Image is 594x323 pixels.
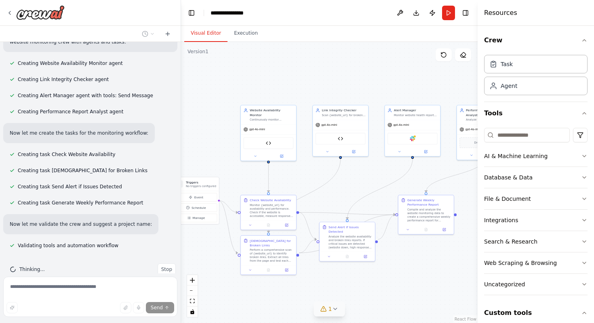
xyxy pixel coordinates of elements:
span: Schedule [192,205,206,210]
button: No output available [338,254,357,259]
div: Generate Weekly Performance Report [407,198,451,207]
span: Creating Link Integrity Checker agent [18,76,109,83]
span: Send [151,304,163,311]
button: Hide left sidebar [186,7,197,19]
img: Logo [16,5,65,20]
div: Alert ManagerMonitor website health reports and send instant alerts to {notification_channel} whe... [384,105,440,156]
div: Website Availability Monitor [250,108,293,117]
g: Edge from triggers to 023ceb7d-0a64-4853-8a31-f0bdbdd5dbe9 [219,198,238,255]
span: Creating Website Availability Monitor agent [18,60,123,67]
button: Open in side panel [279,223,294,228]
span: Thinking... [19,266,45,273]
g: Edge from bbd8804c-b1af-441b-a84d-09ec0ddbaa11 to feaa7da0-1fab-4507-8ffa-72da786dbc2b [345,159,415,219]
div: Compile and analyze the website monitoring data to create a comprehensive weekly performance repo... [407,208,451,222]
span: Creating task [DEMOGRAPHIC_DATA] for Broken Links [18,167,147,174]
img: Broken Link Detector [338,136,343,141]
button: zoom in [187,275,198,285]
button: Schedule [175,203,217,212]
button: Send [146,302,174,313]
button: Switch to previous chat [139,29,158,39]
div: Web Scraping & Browsing [484,259,557,267]
button: Tools [484,102,588,125]
button: No output available [417,227,436,232]
div: Version 1 [187,48,209,55]
p: Now let me validate the crew and suggest a project name: [10,221,152,228]
button: fit view [187,296,198,306]
span: Creating Alert Manager agent with tools: Send Message [18,92,153,99]
g: Edge from triggers to 4a5d06f1-0fef-45ef-b65a-b36cc26ae952 [219,198,238,215]
button: Start a new chat [161,29,174,39]
nav: breadcrumb [211,9,252,17]
div: Link Integrity Checker [322,108,365,113]
button: No output available [259,267,278,273]
span: Creating Performance Report Analyst agent [18,108,123,115]
button: Improve this prompt [6,302,18,313]
div: [DEMOGRAPHIC_DATA] for Broken LinksPerform a comprehensive scan of {website_url} to identify brok... [240,235,297,275]
button: Open in side panel [269,154,294,159]
span: 1 [329,305,332,313]
g: Edge from 023ceb7d-0a64-4853-8a31-f0bdbdd5dbe9 to feaa7da0-1fab-4507-8ffa-72da786dbc2b [299,237,316,255]
span: gpt-4o-mini [249,127,265,131]
img: Slack [410,136,415,141]
div: Generate Weekly Performance ReportCompile and analyze the website monitoring data to create a com... [398,195,454,235]
span: Stop [161,266,172,273]
button: Event [175,193,217,202]
button: Stop [158,263,176,275]
button: Hide right sidebar [460,7,471,19]
button: Upload files [120,302,131,313]
div: Send Alert if Issues Detected [329,225,372,234]
button: Visual Editor [184,25,227,42]
button: Open in side panel [341,149,367,154]
button: zoom out [187,285,198,296]
span: gpt-4o-mini [466,127,481,131]
div: Analyze the website availability and broken links reports. If critical issues are detected (websi... [329,235,372,249]
g: Edge from f970fab2-15d1-4bc5-9b4a-84826ccf7757 to 023ceb7d-0a64-4853-8a31-f0bdbdd5dbe9 [266,159,343,233]
button: Database & Data [484,167,588,188]
button: No output available [259,223,278,228]
span: Manage [192,216,205,220]
button: toggle interactivity [187,306,198,317]
div: Tools [484,125,588,302]
div: [DEMOGRAPHIC_DATA] for Broken Links [250,238,293,247]
button: Open in side panel [436,227,452,232]
button: Manage [175,214,217,222]
g: Edge from 4a5d06f1-0fef-45ef-b65a-b36cc26ae952 to 845c8f2f-5915-4eed-8c4d-de822f180a8f [299,210,395,217]
button: Integrations [484,210,588,231]
div: Check Website AvailabilityMonitor {website_url} for availability and performance. Check if the we... [240,195,297,230]
div: Database & Data [484,173,533,181]
div: AI & Machine Learning [484,152,548,160]
button: Open in side panel [413,149,438,154]
img: Website Monitoring Tool [266,140,271,146]
div: Crew [484,52,588,102]
span: Event [194,195,203,200]
button: Crew [484,29,588,52]
h3: Triggers [186,180,216,184]
h4: Resources [484,8,517,18]
g: Edge from 469eadd7-4b41-4139-a266-90daa12eaba3 to 4a5d06f1-0fef-45ef-b65a-b36cc26ae952 [266,159,271,192]
div: Uncategorized [484,280,525,288]
button: Execution [227,25,264,42]
div: Monitor {website_url} for availability and performance. Check if the website is accessible, measu... [250,203,293,218]
button: Search & Research [484,231,588,252]
div: Scan {website_url} for broken links and link integrity issues, identifying any URLs that return e... [322,113,365,117]
div: Continuously monitor {website_url} for availability and performance issues, tracking response tim... [250,118,293,122]
div: Task [501,60,513,68]
p: No triggers configured [186,184,216,188]
div: Performance Report Analyst [466,108,510,117]
div: Send Alert if Issues DetectedAnalyze the website availability and broken links reports. If critic... [319,222,375,262]
span: gpt-4o-mini [321,123,337,127]
g: Edge from 0a198c01-6b80-4b06-ae69-69c37b257bc0 to 845c8f2f-5915-4eed-8c4d-de822f180a8f [424,158,487,192]
div: File & Document [484,195,531,203]
g: Edge from feaa7da0-1fab-4507-8ffa-72da786dbc2b to 845c8f2f-5915-4eed-8c4d-de822f180a8f [378,213,395,242]
div: Perform a comprehensive scan of {website_url} to identify broken links. Extract all links from th... [250,248,293,263]
button: AI & Machine Learning [484,146,588,167]
button: Web Scraping & Browsing [484,252,588,273]
a: React Flow attribution [455,317,476,321]
button: 1 [314,302,345,317]
span: Validating tools and automation workflow [18,242,118,249]
div: Integrations [484,216,518,224]
div: Agent [501,82,517,90]
button: Open in side panel [358,254,373,259]
div: Link Integrity CheckerScan {website_url} for broken links and link integrity issues, identifying ... [312,105,369,156]
div: TriggersNo triggers configuredEventScheduleManage [173,177,219,225]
